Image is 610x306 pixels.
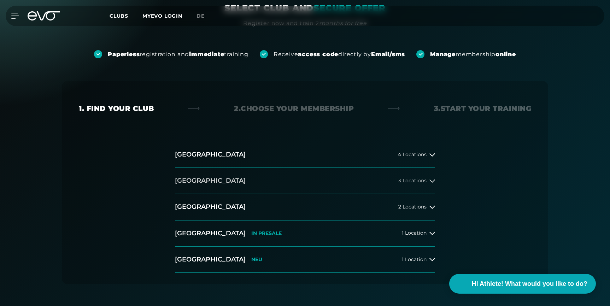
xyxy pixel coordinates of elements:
button: Hi Athlete! What would you like to do? [449,274,596,294]
h2: [GEOGRAPHIC_DATA] [175,202,246,211]
span: Clubs [110,13,128,19]
span: 2 Locations [398,204,427,210]
strong: Email/sms [371,51,405,58]
strong: access code [298,51,338,58]
button: [GEOGRAPHIC_DATA]3 Locations [175,168,435,194]
button: [GEOGRAPHIC_DATA]2 Locations [175,194,435,220]
div: Receive directly by [274,51,405,58]
span: 3 Locations [398,178,427,183]
button: [GEOGRAPHIC_DATA]IN PRESALE1 Location [175,220,435,247]
a: de [197,12,213,20]
a: MYEVO LOGIN [142,13,182,19]
strong: immediate [189,51,224,58]
strong: Manage [430,51,456,58]
span: 1 Location [402,257,427,262]
span: de [197,13,205,19]
strong: online [495,51,516,58]
div: 2. Choose your membership [234,104,354,113]
div: membership [430,51,516,58]
p: IN PRESALE [251,230,282,236]
div: 3. Start your Training [434,104,532,113]
div: 1. Find your club [79,104,154,113]
span: Hi Athlete! What would you like to do? [472,279,587,289]
span: 4 Locations [398,152,427,157]
p: NEU [251,257,262,263]
h2: [GEOGRAPHIC_DATA] [175,229,246,238]
button: [GEOGRAPHIC_DATA]NEU1 Location [175,247,435,273]
h2: [GEOGRAPHIC_DATA] [175,176,246,185]
h2: [GEOGRAPHIC_DATA] [175,255,246,264]
a: Clubs [110,12,142,19]
h2: [GEOGRAPHIC_DATA] [175,150,246,159]
strong: Paperless [108,51,140,58]
div: registration and training [108,51,248,58]
span: 1 Location [402,230,427,236]
button: [GEOGRAPHIC_DATA]4 Locations [175,142,435,168]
